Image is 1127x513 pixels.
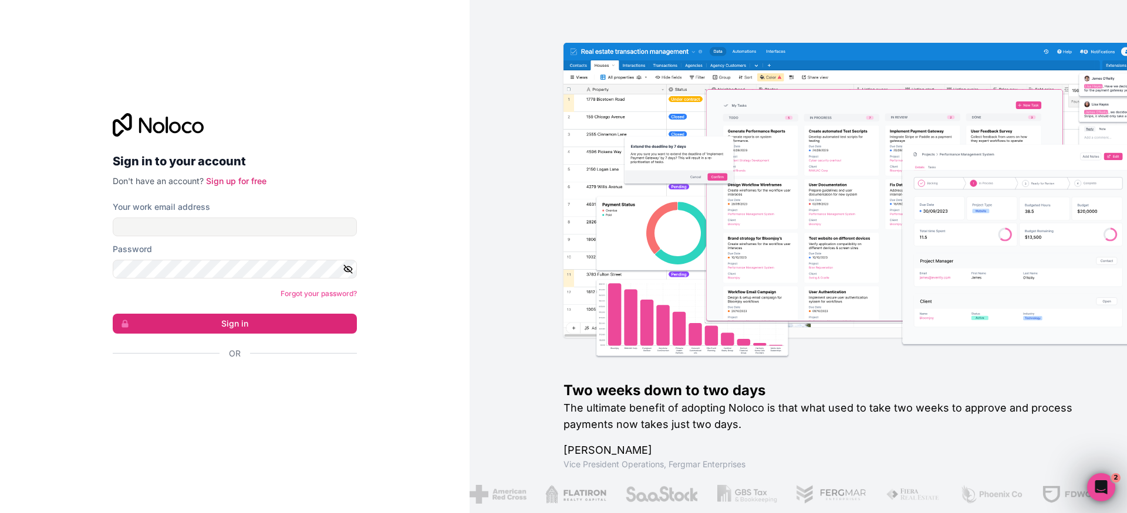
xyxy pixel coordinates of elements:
input: Password [113,260,357,278]
a: Forgot your password? [281,289,357,298]
label: Password [113,243,152,255]
span: 2 [1111,473,1121,483]
span: Don't have an account? [113,176,204,186]
img: /assets/flatiron-C8eUkumj.png [544,485,605,504]
h2: Sign in to your account [113,151,357,172]
img: /assets/fiera-fwj2N5v4.png [885,485,940,504]
img: /assets/fergmar-CudnrXN5.png [794,485,866,504]
h1: Two weeks down to two days [563,381,1089,400]
img: /assets/saastock-C6Zbiodz.png [623,485,697,504]
h2: The ultimate benefit of adopting Noloco is that what used to take two weeks to approve and proces... [563,400,1089,433]
img: /assets/phoenix-BREaitsQ.png [959,485,1022,504]
button: Sign in [113,314,357,334]
img: /assets/gbstax-C-GtDUiK.png [716,485,776,504]
iframe: Sign in with Google Button [107,372,353,398]
a: Sign up for free [206,176,266,186]
img: /assets/fdworks-Bi04fVtw.png [1040,485,1109,504]
h1: [PERSON_NAME] [563,442,1089,458]
iframe: Intercom live chat [1087,473,1115,501]
label: Your work email address [113,201,210,213]
span: Or [229,348,241,359]
h1: Vice President Operations , Fergmar Enterprises [563,458,1089,470]
img: /assets/american-red-cross-BAupjrZR.png [468,485,525,504]
input: Email address [113,218,357,236]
